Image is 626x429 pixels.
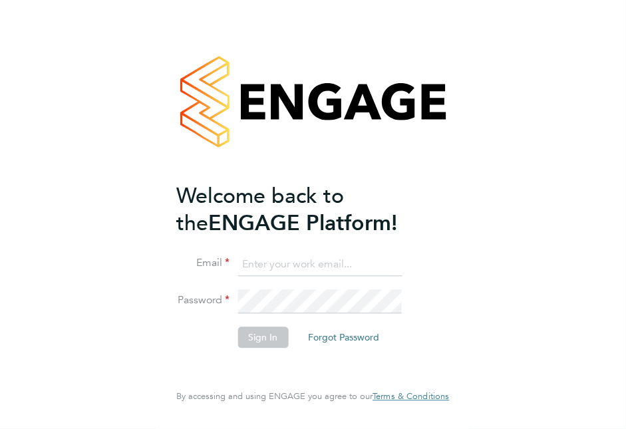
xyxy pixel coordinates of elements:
input: Enter your work email... [237,253,402,277]
button: Sign In [237,327,288,348]
button: Forgot Password [297,327,390,348]
a: Terms & Conditions [373,392,449,402]
label: Password [176,294,230,308]
label: Email [176,257,230,271]
span: Welcome back to the [176,183,344,236]
span: By accessing and using ENGAGE you agree to our [176,391,449,402]
h2: ENGAGE Platform! [176,182,436,237]
span: Terms & Conditions [373,391,449,402]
